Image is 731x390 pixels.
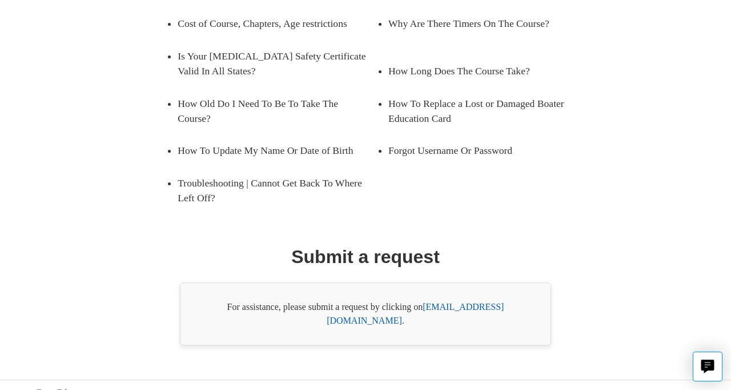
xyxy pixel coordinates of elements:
[388,7,571,39] a: Why Are There Timers On The Course?
[388,55,571,87] a: How Long Does The Course Take?
[178,40,377,87] a: Is Your [MEDICAL_DATA] Safety Certificate Valid In All States?
[388,134,571,166] a: Forgot Username Or Password
[178,167,377,214] a: Troubleshooting | Cannot Get Back To Where Left Off?
[180,282,551,345] div: For assistance, please submit a request by clicking on .
[178,7,360,39] a: Cost of Course, Chapters, Age restrictions
[291,243,440,270] h1: Submit a request
[178,87,360,135] a: How Old Do I Need To Be To Take The Course?
[388,87,588,135] a: How To Replace a Lost or Damaged Boater Education Card
[178,134,360,166] a: How To Update My Name Or Date of Birth
[693,352,722,381] button: Live chat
